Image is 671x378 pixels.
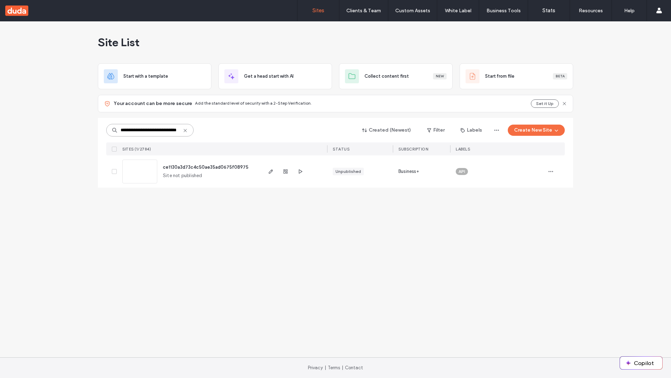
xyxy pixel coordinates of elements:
span: Business+ [398,168,419,175]
span: Start from file [485,73,514,80]
span: | [325,365,326,370]
span: LABELS [456,147,470,152]
span: SUBSCRIPTION [398,147,428,152]
span: Site List [98,35,139,49]
span: SITES (1/2784) [122,147,151,152]
label: Sites [312,7,324,14]
div: Start from fileBeta [460,63,573,89]
label: Resources [579,8,603,14]
span: Add the standard level of security with a 2-Step Verification. [195,100,312,106]
button: Labels [454,125,488,136]
a: ce1130a3d73c4c50ae35ad0675f08975 [163,164,248,170]
span: API [459,168,465,175]
span: Your account can be more secure [114,100,192,107]
span: | [342,365,343,370]
div: Get a head start with AI [218,63,332,89]
label: Help [624,8,635,14]
label: Business Tools [486,8,521,14]
span: STATUS [333,147,349,152]
a: Contact [345,365,363,370]
label: Clients & Team [346,8,381,14]
button: Create New Site [508,125,565,136]
button: Set it Up [531,99,559,108]
label: White Label [445,8,471,14]
div: New [433,73,447,79]
span: Collect content first [365,73,409,80]
div: Beta [553,73,567,79]
div: Unpublished [335,168,361,175]
a: Privacy [308,365,323,370]
button: Created (Newest) [356,125,417,136]
span: Get a head start with AI [244,73,294,80]
div: Collect content firstNew [339,63,453,89]
label: Stats [542,7,555,14]
div: Start with a template [98,63,211,89]
a: Terms [328,365,340,370]
button: Filter [420,125,452,136]
span: Site not published [163,172,202,179]
label: Custom Assets [395,8,430,14]
button: Copilot [620,357,662,369]
span: Start with a template [123,73,168,80]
